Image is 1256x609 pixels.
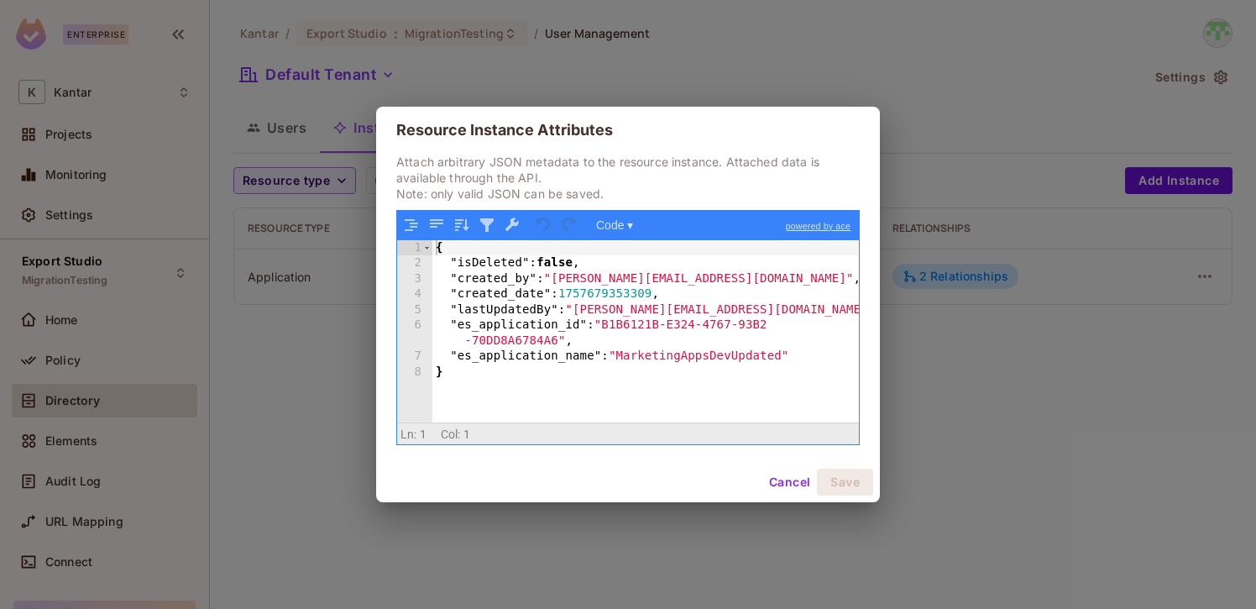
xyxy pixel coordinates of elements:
div: 1 [397,240,432,256]
h2: Resource Instance Attributes [376,107,880,154]
div: 2 [397,255,432,271]
div: 7 [397,349,432,365]
button: Filter, sort, or transform contents [476,214,498,236]
div: 5 [397,302,432,318]
button: Save [817,469,873,496]
button: Repair JSON: fix quotes and escape characters, remove comments and JSONP notation, turn JavaScrip... [501,214,523,236]
span: 1 [463,428,470,441]
span: Col: [441,428,461,441]
div: 4 [397,286,432,302]
a: powered by ace [777,211,859,241]
button: Compact JSON data, remove all whitespaces (Ctrl+Shift+I) [426,214,447,236]
div: 6 [397,318,432,349]
p: Attach arbitrary JSON metadata to the resource instance. Attached data is available through the A... [396,154,860,202]
button: Redo (Ctrl+Shift+Z) [558,214,580,236]
button: Sort contents [451,214,473,236]
button: Code ▾ [590,214,639,236]
button: Format JSON data, with proper indentation and line feeds (Ctrl+I) [400,214,422,236]
button: Cancel [762,469,817,496]
div: 3 [397,271,432,287]
div: 8 [397,365,432,381]
button: Undo last action (Ctrl+Z) [533,214,555,236]
span: Ln: [400,428,416,441]
span: 1 [420,428,427,441]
